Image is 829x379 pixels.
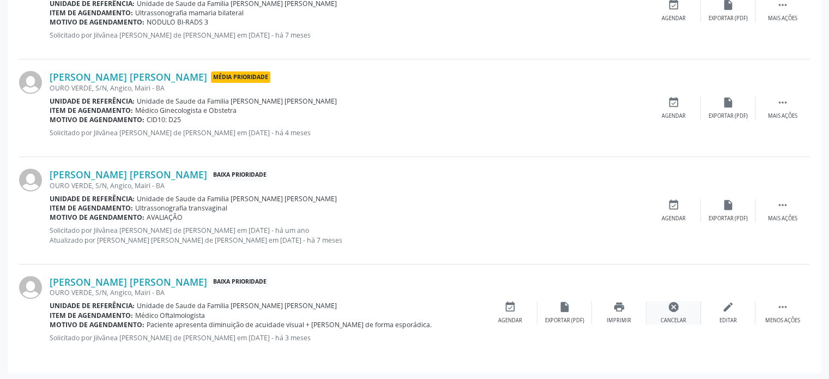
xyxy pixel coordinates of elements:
div: OURO VERDE, S/N, Angico, Mairi - BA [50,181,646,190]
img: img [19,169,42,191]
span: Unidade de Saude da Familia [PERSON_NAME] [PERSON_NAME] [137,301,337,310]
i: event_available [668,199,680,211]
span: Médico Oftalmologista [135,311,205,320]
div: Menos ações [765,317,800,324]
span: Médico Ginecologista e Obstetra [135,106,237,115]
b: Unidade de referência: [50,194,135,203]
span: Baixa Prioridade [211,276,269,288]
b: Item de agendamento: [50,8,133,17]
div: Agendar [498,317,522,324]
div: Agendar [662,112,686,120]
span: Ultrassonografia mamaria bilateral [135,8,244,17]
i: cancel [668,301,680,313]
i: event_available [668,97,680,109]
div: Editar [719,317,737,324]
span: NODULO BI-RADS 3 [147,17,208,27]
p: Solicitado por Jilvânea [PERSON_NAME] de [PERSON_NAME] em [DATE] - há 3 meses [50,333,483,342]
a: [PERSON_NAME] [PERSON_NAME] [50,169,207,181]
span: Unidade de Saude da Familia [PERSON_NAME] [PERSON_NAME] [137,194,337,203]
i: print [613,301,625,313]
i: edit [722,301,734,313]
span: Média Prioridade [211,71,270,83]
b: Motivo de agendamento: [50,115,144,124]
div: Exportar (PDF) [709,112,748,120]
span: AVALIAÇÃO [147,213,183,222]
i: insert_drive_file [722,199,734,211]
p: Solicitado por Jilvânea [PERSON_NAME] de [PERSON_NAME] em [DATE] - há um ano Atualizado por [PERS... [50,226,646,244]
div: Mais ações [768,15,797,22]
div: Exportar (PDF) [545,317,584,324]
span: Baixa Prioridade [211,169,269,181]
i: insert_drive_file [722,97,734,109]
div: Agendar [662,215,686,222]
div: Agendar [662,15,686,22]
i: event_available [504,301,516,313]
div: OURO VERDE, S/N, Angico, Mairi - BA [50,288,483,297]
b: Item de agendamento: [50,106,133,115]
img: img [19,71,42,94]
i: insert_drive_file [559,301,571,313]
b: Item de agendamento: [50,311,133,320]
div: Exportar (PDF) [709,15,748,22]
div: Imprimir [607,317,631,324]
b: Motivo de agendamento: [50,320,144,329]
div: Exportar (PDF) [709,215,748,222]
img: img [19,276,42,299]
span: Ultrassonografia transvaginal [135,203,227,213]
span: Paciente apresenta diminuição de acuidade visual + [PERSON_NAME] de forma esporádica. [147,320,432,329]
p: Solicitado por Jilvânea [PERSON_NAME] de [PERSON_NAME] em [DATE] - há 7 meses [50,31,646,40]
i:  [777,199,789,211]
i:  [777,97,789,109]
b: Motivo de agendamento: [50,17,144,27]
b: Unidade de referência: [50,301,135,310]
b: Item de agendamento: [50,203,133,213]
div: Cancelar [661,317,686,324]
b: Motivo de agendamento: [50,213,144,222]
span: CID10: D25 [147,115,181,124]
span: Unidade de Saude da Familia [PERSON_NAME] [PERSON_NAME] [137,97,337,106]
div: OURO VERDE, S/N, Angico, Mairi - BA [50,83,646,93]
b: Unidade de referência: [50,97,135,106]
p: Solicitado por Jilvânea [PERSON_NAME] de [PERSON_NAME] em [DATE] - há 4 meses [50,128,646,137]
div: Mais ações [768,112,797,120]
i:  [777,301,789,313]
a: [PERSON_NAME] [PERSON_NAME] [50,276,207,288]
a: [PERSON_NAME] [PERSON_NAME] [50,71,207,83]
div: Mais ações [768,215,797,222]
